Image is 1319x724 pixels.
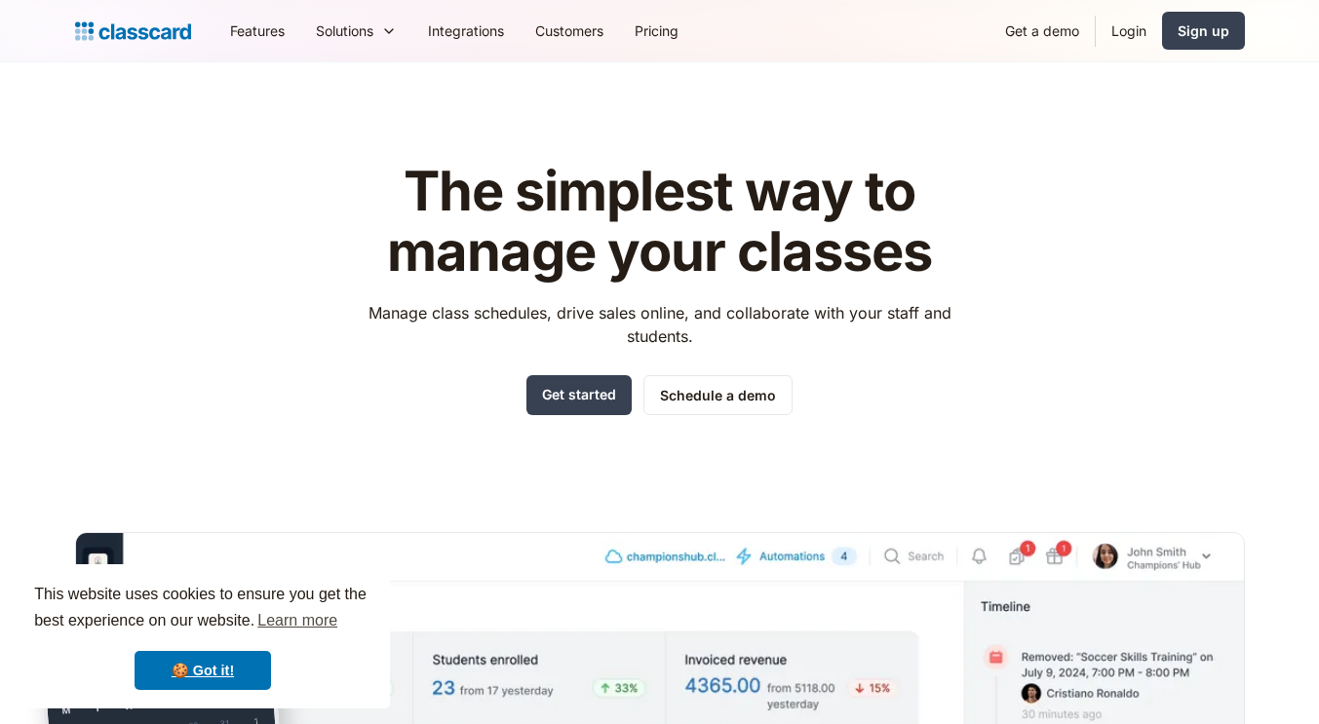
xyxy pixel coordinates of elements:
a: Schedule a demo [643,375,793,415]
div: Solutions [316,20,373,41]
h1: The simplest way to manage your classes [350,162,969,282]
div: Solutions [300,9,412,53]
div: cookieconsent [16,564,390,708]
a: dismiss cookie message [135,651,271,690]
a: Customers [520,9,619,53]
a: Features [214,9,300,53]
a: Get a demo [989,9,1095,53]
a: learn more about cookies [254,606,340,635]
a: Pricing [619,9,694,53]
a: Sign up [1162,12,1245,50]
a: Get started [526,375,632,415]
a: Integrations [412,9,520,53]
a: home [75,18,191,45]
a: Login [1096,9,1162,53]
p: Manage class schedules, drive sales online, and collaborate with your staff and students. [350,301,969,348]
span: This website uses cookies to ensure you get the best experience on our website. [34,583,371,635]
div: Sign up [1178,20,1229,41]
